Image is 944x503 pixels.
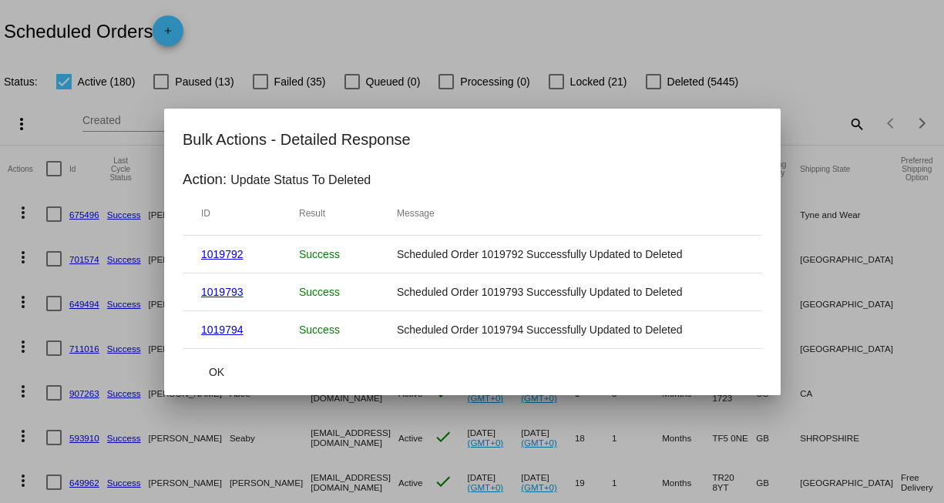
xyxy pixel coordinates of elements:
[201,208,299,219] mat-header-cell: ID
[299,286,397,298] p: Success
[299,248,397,260] p: Success
[201,324,244,336] a: 1019794
[397,208,744,219] mat-header-cell: Message
[397,286,744,298] mat-cell: Scheduled Order 1019793 Successfully Updated to Deleted
[183,127,762,152] h2: Bulk Actions - Detailed Response
[397,324,744,336] mat-cell: Scheduled Order 1019794 Successfully Updated to Deleted
[230,173,371,187] p: Update Status To Deleted
[183,171,227,188] h3: Action:
[183,358,250,386] button: Close dialog
[299,208,397,219] mat-header-cell: Result
[208,366,223,378] span: OK
[299,324,397,336] p: Success
[397,248,744,260] mat-cell: Scheduled Order 1019792 Successfully Updated to Deleted
[201,248,244,260] a: 1019792
[201,286,244,298] a: 1019793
